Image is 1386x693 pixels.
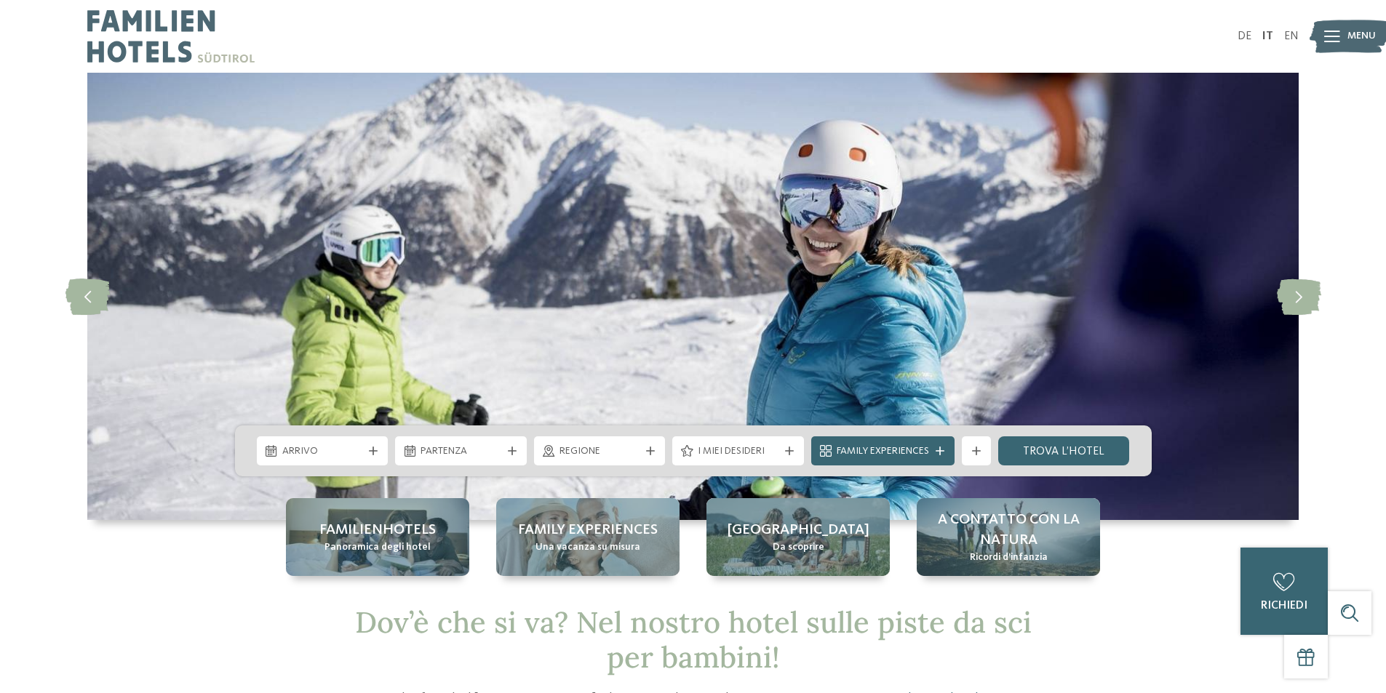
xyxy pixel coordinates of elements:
a: Hotel sulle piste da sci per bambini: divertimento senza confini [GEOGRAPHIC_DATA] Da scoprire [706,498,890,576]
span: Da scoprire [773,540,824,555]
a: trova l’hotel [998,436,1130,465]
span: Ricordi d’infanzia [970,550,1048,565]
a: EN [1284,31,1299,42]
span: Regione [559,444,640,459]
span: Una vacanza su misura [535,540,640,555]
span: Arrivo [282,444,363,459]
img: Hotel sulle piste da sci per bambini: divertimento senza confini [87,73,1299,520]
span: Family Experiences [837,444,929,459]
span: [GEOGRAPHIC_DATA] [728,520,869,540]
span: Menu [1347,29,1376,44]
a: IT [1262,31,1273,42]
a: Hotel sulle piste da sci per bambini: divertimento senza confini A contatto con la natura Ricordi... [917,498,1100,576]
a: DE [1238,31,1251,42]
span: A contatto con la natura [931,510,1086,550]
span: richiedi [1261,600,1307,612]
span: Familienhotels [319,520,436,540]
a: richiedi [1240,548,1328,635]
span: Dov’è che si va? Nel nostro hotel sulle piste da sci per bambini! [355,604,1032,676]
span: I miei desideri [698,444,778,459]
a: Hotel sulle piste da sci per bambini: divertimento senza confini Familienhotels Panoramica degli ... [286,498,469,576]
a: Hotel sulle piste da sci per bambini: divertimento senza confini Family experiences Una vacanza s... [496,498,680,576]
span: Panoramica degli hotel [324,540,431,555]
span: Family experiences [518,520,658,540]
span: Partenza [421,444,501,459]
